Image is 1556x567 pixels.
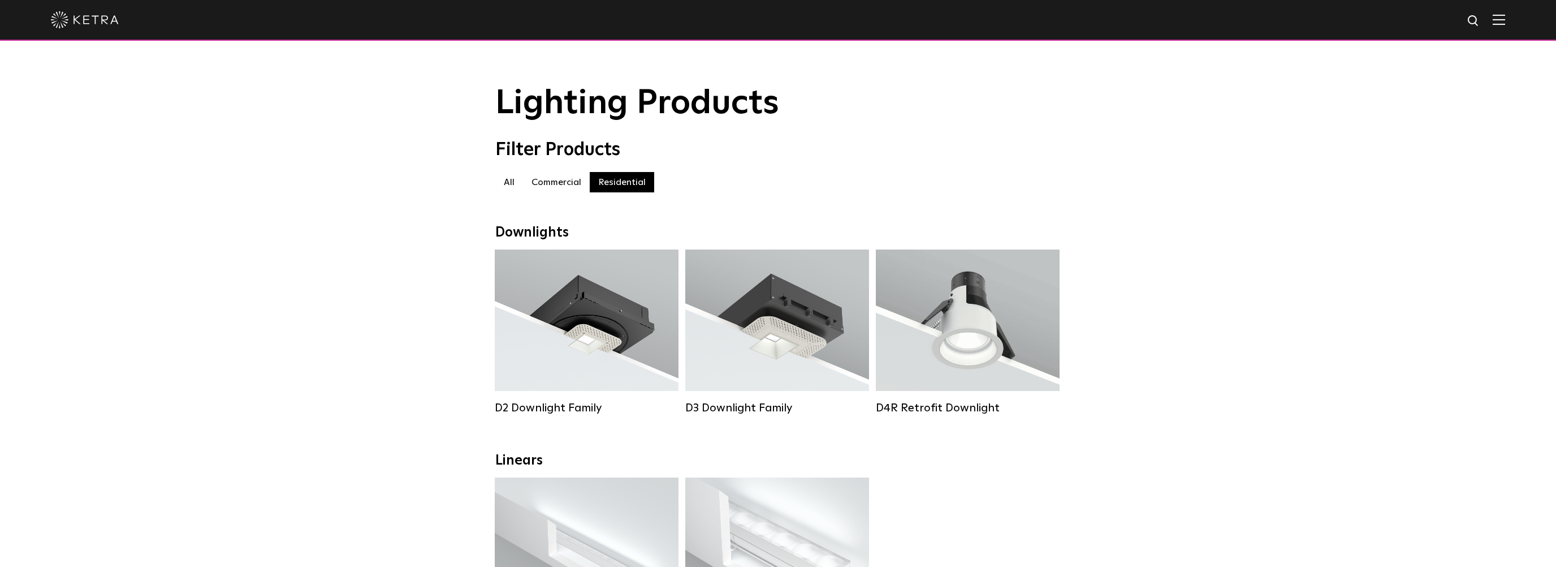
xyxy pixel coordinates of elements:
[1493,14,1505,25] img: Hamburger%20Nav.svg
[685,401,869,415] div: D3 Downlight Family
[495,453,1061,469] div: Linears
[495,250,678,415] a: D2 Downlight Family Lumen Output:1200Colors:White / Black / Gloss Black / Silver / Bronze / Silve...
[876,401,1060,415] div: D4R Retrofit Downlight
[495,172,523,192] label: All
[51,11,119,28] img: ketra-logo-2019-white
[495,87,779,121] span: Lighting Products
[685,250,869,415] a: D3 Downlight Family Lumen Output:700 / 900 / 1100Colors:White / Black / Silver / Bronze / Paintab...
[1467,14,1481,28] img: search icon
[495,401,678,415] div: D2 Downlight Family
[590,172,654,192] label: Residential
[523,172,590,192] label: Commercial
[876,250,1060,415] a: D4R Retrofit Downlight Lumen Output:800Colors:White / BlackBeam Angles:15° / 25° / 40° / 60°Watta...
[495,139,1061,161] div: Filter Products
[495,225,1061,241] div: Downlights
